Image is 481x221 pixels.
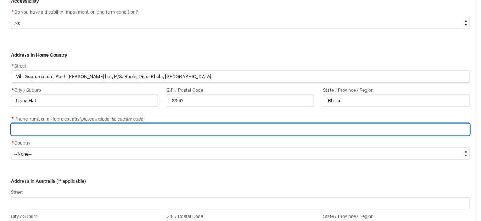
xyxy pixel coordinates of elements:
[11,116,145,122] span: Phone number in Home country
[12,63,14,69] abbr: required
[11,214,38,219] span: City / Suburb
[167,88,203,93] span: ZIP / Postal Code
[167,214,203,219] span: ZIP / Postal Code
[12,116,14,122] abbr: required
[11,52,67,58] strong: Address In Home Country
[11,190,23,195] span: Street
[323,214,374,219] span: State / Province / Region
[11,88,41,93] span: City / Suburb
[12,9,14,15] abbr: required
[11,63,26,69] span: Street
[12,141,14,146] abbr: required
[80,116,145,122] em: (please include the country code)
[14,9,138,15] span: Do you have a disability, impairment, or long-term condition?
[11,178,86,184] strong: Address in Australia (if applicable)
[12,88,14,93] abbr: required
[323,88,374,93] span: State / Province / Region
[14,141,31,146] span: Country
